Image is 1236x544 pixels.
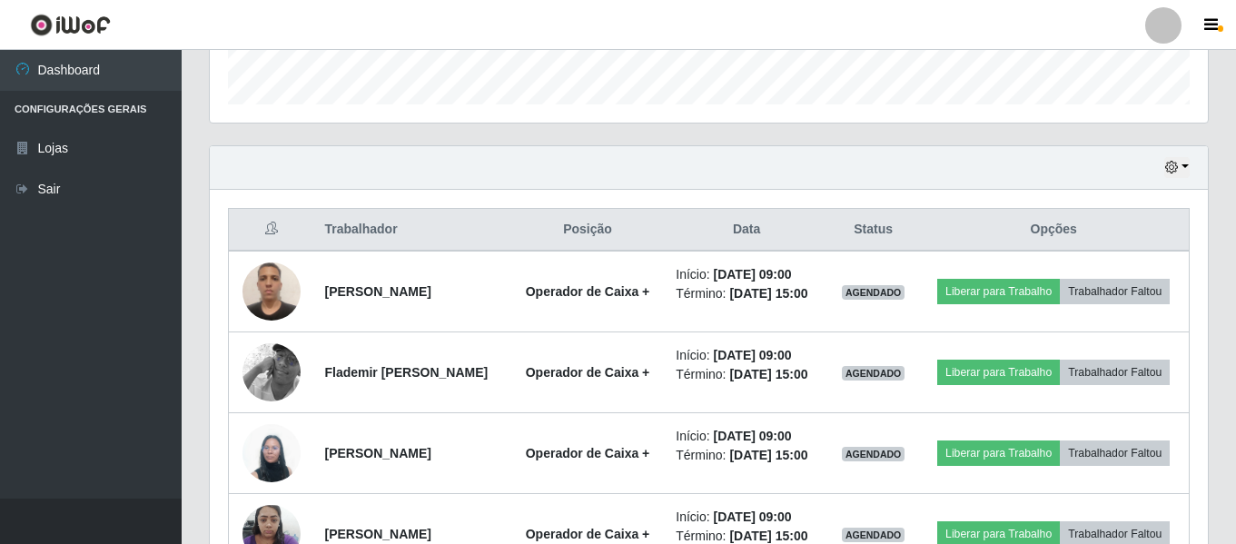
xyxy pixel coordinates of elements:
[324,527,430,541] strong: [PERSON_NAME]
[676,446,817,465] li: Término:
[526,365,650,380] strong: Operador de Caixa +
[510,209,666,252] th: Posição
[842,285,905,300] span: AGENDADO
[1060,440,1170,466] button: Trabalhador Faltou
[676,284,817,303] li: Término:
[729,448,807,462] time: [DATE] 15:00
[324,284,430,299] strong: [PERSON_NAME]
[714,509,792,524] time: [DATE] 09:00
[526,284,650,299] strong: Operador de Caixa +
[714,348,792,362] time: [DATE] 09:00
[937,360,1060,385] button: Liberar para Trabalho
[242,252,301,330] img: 1745348003536.jpeg
[526,446,650,460] strong: Operador de Caixa +
[842,528,905,542] span: AGENDADO
[729,529,807,543] time: [DATE] 15:00
[676,508,817,527] li: Início:
[842,447,905,461] span: AGENDADO
[714,429,792,443] time: [DATE] 09:00
[30,14,111,36] img: CoreUI Logo
[1060,360,1170,385] button: Trabalhador Faltou
[937,440,1060,466] button: Liberar para Trabalho
[324,365,488,380] strong: Flademir [PERSON_NAME]
[242,321,301,424] img: 1677862473540.jpeg
[842,366,905,381] span: AGENDADO
[313,209,509,252] th: Trabalhador
[665,209,828,252] th: Data
[714,267,792,282] time: [DATE] 09:00
[937,279,1060,304] button: Liberar para Trabalho
[828,209,918,252] th: Status
[242,414,301,491] img: 1712327669024.jpeg
[729,286,807,301] time: [DATE] 15:00
[676,346,817,365] li: Início:
[324,446,430,460] strong: [PERSON_NAME]
[676,365,817,384] li: Término:
[1060,279,1170,304] button: Trabalhador Faltou
[676,265,817,284] li: Início:
[526,527,650,541] strong: Operador de Caixa +
[918,209,1189,252] th: Opções
[676,427,817,446] li: Início:
[729,367,807,381] time: [DATE] 15:00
